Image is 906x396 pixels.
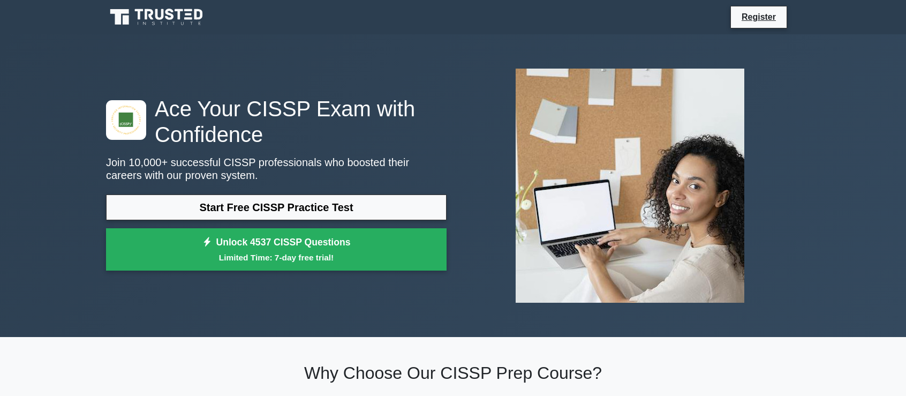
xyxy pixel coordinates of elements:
a: Start Free CISSP Practice Test [106,195,447,220]
a: Register [735,10,782,24]
p: Join 10,000+ successful CISSP professionals who boosted their careers with our proven system. [106,156,447,182]
h2: Why Choose Our CISSP Prep Course? [106,363,800,383]
small: Limited Time: 7-day free trial! [119,251,433,264]
h1: Ace Your CISSP Exam with Confidence [106,96,447,147]
a: Unlock 4537 CISSP QuestionsLimited Time: 7-day free trial! [106,228,447,271]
